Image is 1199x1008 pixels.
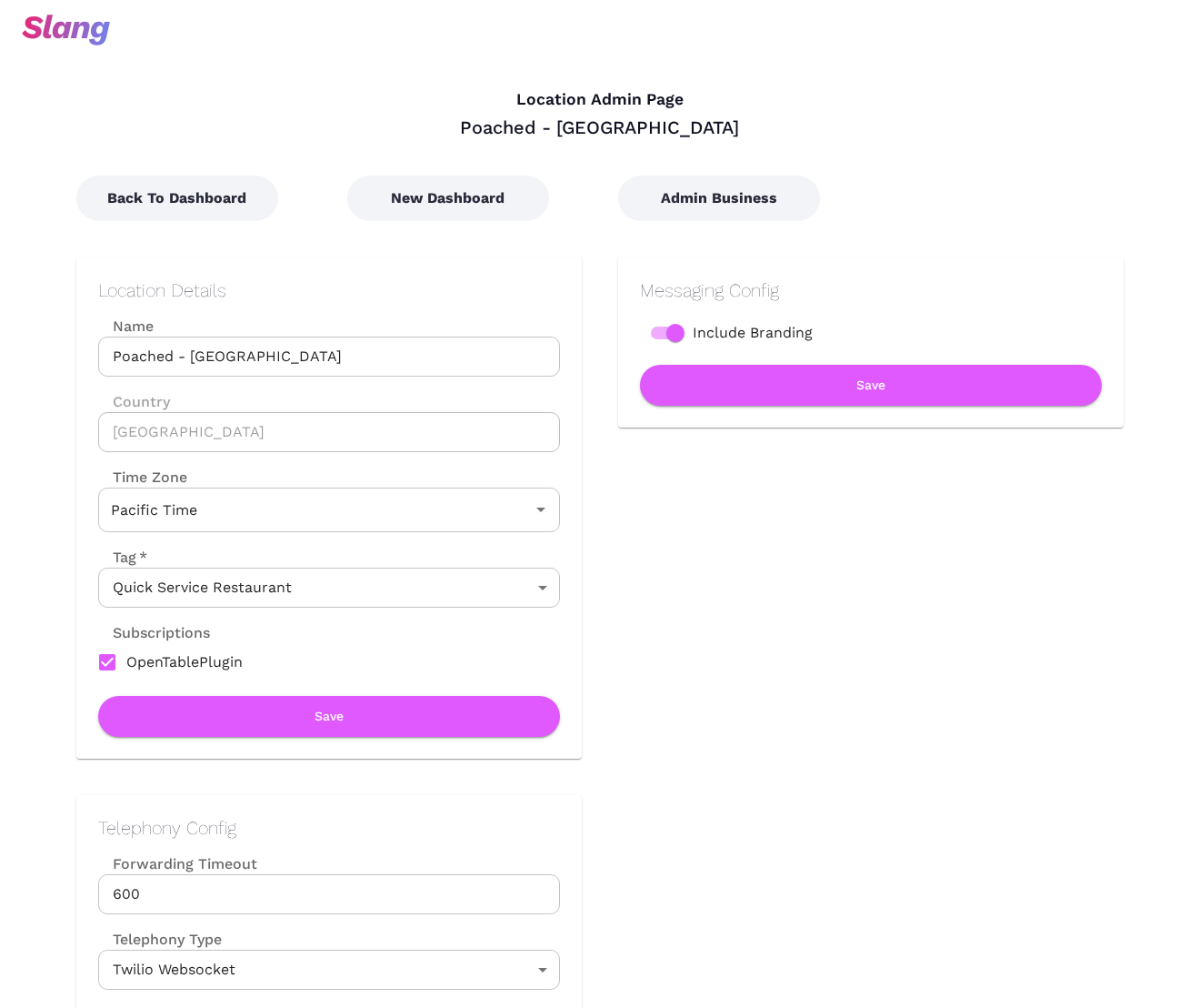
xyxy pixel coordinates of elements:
[347,189,549,207] a: New Dashboard
[22,15,110,45] img: svg+xml;base64,PHN2ZyB3aWR0aD0iOTciIGhlaWdodD0iMzQiIHZpZXdCb3g9IjAgMCA5NyAzNCIgZmlsbD0ibm9uZSIgeG...
[618,189,820,207] a: Admin Business
[126,651,243,673] span: OpenTablePlugin
[98,391,560,412] label: Country
[76,189,278,207] a: Back To Dashboard
[347,176,549,221] button: New Dashboard
[98,547,147,568] label: Tag
[98,279,560,301] h2: Location Details
[98,316,560,337] label: Name
[76,176,278,221] button: Back To Dashboard
[76,116,1124,139] div: Poached - [GEOGRAPHIC_DATA]
[98,950,560,990] div: Twilio Websocket
[98,853,560,874] label: Forwarding Timeout
[76,90,1124,110] h4: Location Admin Page
[98,467,560,488] label: Time Zone
[618,176,820,221] button: Admin Business
[98,622,210,643] label: Subscriptions
[98,568,560,608] div: Quick Service Restaurant
[98,817,560,839] h2: Telephony Config
[640,279,1102,301] h2: Messaging Config
[98,929,222,950] label: Telephony Type
[528,497,554,522] button: Open
[693,322,813,344] span: Include Branding
[640,365,1102,406] button: Save
[98,696,560,737] button: Save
